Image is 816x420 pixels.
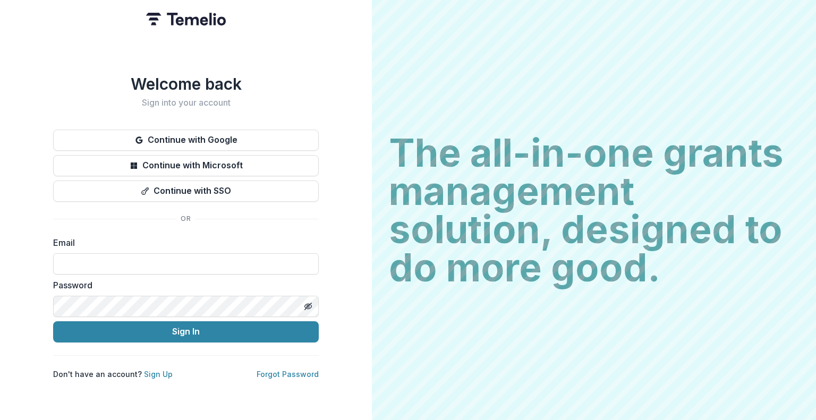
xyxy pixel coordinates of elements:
p: Don't have an account? [53,368,173,380]
button: Continue with Google [53,130,319,151]
button: Sign In [53,321,319,342]
a: Sign Up [144,370,173,379]
button: Toggle password visibility [300,298,317,315]
h2: Sign into your account [53,98,319,108]
label: Email [53,236,312,249]
a: Forgot Password [257,370,319,379]
img: Temelio [146,13,226,25]
button: Continue with Microsoft [53,155,319,176]
button: Continue with SSO [53,181,319,202]
h1: Welcome back [53,74,319,93]
label: Password [53,279,312,292]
